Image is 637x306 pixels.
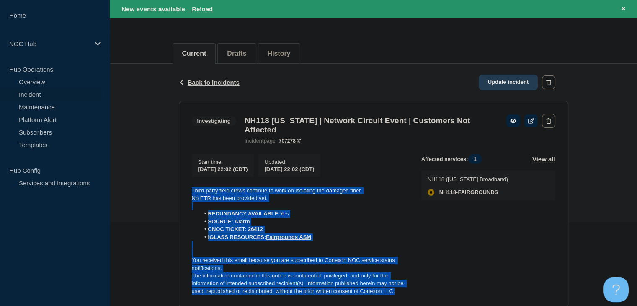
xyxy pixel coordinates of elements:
[198,159,248,165] p: Start time :
[227,50,246,57] button: Drafts
[198,166,248,172] span: [DATE] 22:02 (CDT)
[208,226,263,232] strong: CNOC TICKET: 26412
[266,234,311,240] a: Fairgrounds ASM
[264,165,314,172] div: [DATE] 22:02 (CDT)
[192,116,236,126] span: Investigating
[479,75,538,90] a: Update incident
[192,187,408,194] p: Third-party field crews continue to work on isolating the damaged fiber.
[179,79,240,86] button: Back to Incidents
[208,218,250,225] strong: SOURCE: Alarm
[192,194,408,202] p: No ETR has been provided yet.
[192,257,408,272] p: You received this email because you are subscribed to Conexon NOC service status notifications.
[603,277,629,302] iframe: Help Scout Beacon - Open
[439,189,498,196] span: NH118-FAIRGROUNDS
[245,138,264,144] span: incident
[182,50,206,57] button: Current
[532,154,555,164] button: View all
[428,176,508,182] p: NH118 ([US_STATE] Broadband)
[200,210,408,218] li: Yes
[121,5,185,13] span: New events available
[245,116,498,135] h3: NH118 [US_STATE] | Network Circuit Event | Customers Not Affected
[279,138,301,144] a: 707278
[264,159,314,165] p: Updated :
[468,154,482,164] span: 1
[428,189,434,196] div: affected
[192,272,408,295] p: The information contained in this notice is confidential, privileged, and only for the informatio...
[208,210,280,217] strong: REDUNDANCY AVAILABLE:
[268,50,291,57] button: History
[421,154,486,164] span: Affected services:
[9,40,90,47] p: NOC Hub
[188,79,240,86] span: Back to Incidents
[192,5,213,13] button: Reload
[245,138,276,144] p: page
[208,234,312,240] strong: iGLASS RESOURCES:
